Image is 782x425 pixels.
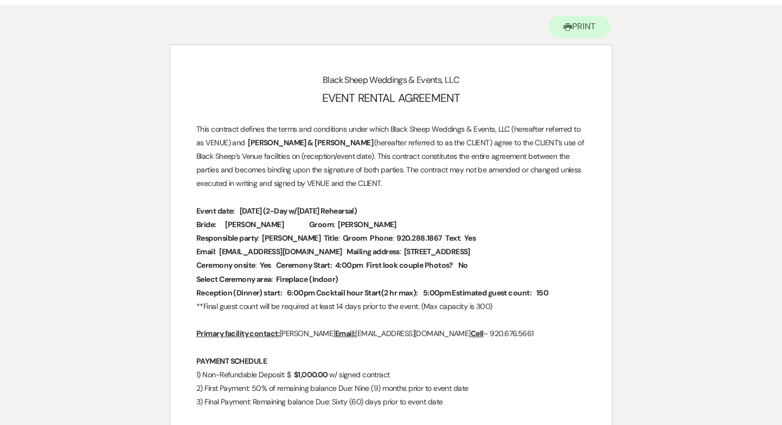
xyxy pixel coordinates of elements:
strong: Mailing address [347,247,400,256]
span: 150 [535,287,549,299]
p: : [196,273,586,286]
strong: Cocktail hour Start(2 hr max): [316,288,418,298]
h2: EVENT RENTAL AGREEMENT [196,88,586,109]
h3: Black Sheep Weddings & Events, LLC [196,72,586,88]
strong: Bride: [196,220,216,229]
strong: Reception (Dinner) start: [196,288,282,298]
span: [EMAIL_ADDRESS][DOMAIN_NAME] [218,246,343,258]
strong: Phone [370,233,392,243]
button: Print [548,16,611,38]
span: Yes [463,232,477,244]
span: [DATE] (2-Day w/[DATE] Rehearsal) [239,205,358,217]
strong: Estimated guest count: [452,288,531,298]
span: No [457,259,469,272]
p: : : [196,245,586,259]
span: [PERSON_NAME] & [PERSON_NAME] [247,137,374,149]
span: 920.288.1867 [395,232,443,244]
strong: Select Ceremony area [196,274,272,284]
u: Primary facility contact: [196,329,280,338]
strong: First look couple Photos? [366,260,453,270]
p: : : : : [196,231,586,245]
p: This contract defines the terms and conditions under which Black Sheep Weddings & Events, LLC (he... [196,123,586,191]
p: [PERSON_NAME] [EMAIL_ADDRESS][DOMAIN_NAME] – 920.676.5661 [196,327,586,340]
strong: Text [445,233,460,243]
strong: PAYMENT SCHEDULE [196,356,267,366]
span: [STREET_ADDRESS] [403,246,471,258]
span: 4:00pm [334,259,364,272]
strong: Ceremony Start: [276,260,332,270]
strong: Email [196,247,215,256]
span: Groom [342,232,368,244]
p: 3) Final Payment: Remaining balance Due: Sixty (60) days prior to event date [196,395,586,409]
u: Email: [335,329,356,338]
span: [PERSON_NAME] [224,218,285,231]
strong: Responsible party [196,233,258,243]
strong: Ceremony onsite [196,260,255,270]
p: 2) First Payment: 50% of remaining balance Due: Nine (9) months prior to event date [196,382,586,395]
strong: Title [324,233,338,243]
strong: Event date: [196,206,235,216]
span: Yes [259,259,272,272]
p: : [196,218,586,231]
p: 1) Non-Refundable Deposit: $ w/ signed contract [196,368,586,382]
p: : [196,259,586,272]
span: [PERSON_NAME] [261,232,322,244]
span: Fireplace (Indoor) [275,273,339,286]
span: $1,000.00 [293,369,329,381]
span: 5:00pm [422,287,452,299]
u: Cell [471,329,484,338]
strong: Groom [309,220,334,229]
span: [PERSON_NAME] [337,218,398,231]
p: **Final guest count will be required at least 14 days prior to the event. (Max capacity is 300) [196,300,586,313]
span: 6:00pm [286,287,316,299]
